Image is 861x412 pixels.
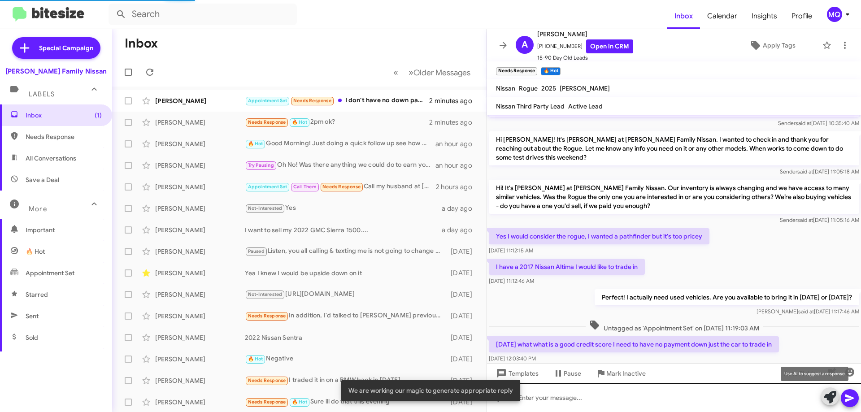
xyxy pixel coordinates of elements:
div: [PERSON_NAME] [155,247,245,256]
small: 🔥 Hot [541,67,560,75]
span: Sender [DATE] 11:05:16 AM [780,217,859,223]
span: said at [797,168,813,175]
a: Calendar [700,3,744,29]
div: [PERSON_NAME] [155,290,245,299]
div: [DATE] [446,269,479,278]
span: Save a Deal [26,175,59,184]
div: I don't have no down payment and if I can get me a vehicle that's about about $6000 will be fine [245,95,429,106]
a: Insights [744,3,784,29]
p: Yes I would consider the rogue, I wanted a pathfinder but it's too pricey [489,228,709,244]
div: [PERSON_NAME] [155,161,245,170]
div: [PERSON_NAME] [155,376,245,385]
div: [PERSON_NAME] [155,96,245,105]
span: [DATE] 12:03:40 PM [489,355,536,362]
button: Templates [487,365,546,382]
span: A [522,38,528,52]
button: Pause [546,365,588,382]
span: Appointment Set [248,98,287,104]
span: « [393,67,398,78]
p: I have a 2017 Nissan Altima I would like to trade in [489,259,645,275]
span: Try Pausing [248,162,274,168]
div: 2 hours ago [436,182,479,191]
span: Needs Response [248,377,286,383]
span: 🔥 Hot [26,247,45,256]
div: In addition, I'd talked to [PERSON_NAME] previously. [245,311,446,321]
span: Needs Response [248,399,286,405]
div: [PERSON_NAME] [155,269,245,278]
p: Hi [PERSON_NAME]! It's [PERSON_NAME] at [PERSON_NAME] Family Nissan. I wanted to check in and tha... [489,131,859,165]
span: (1) [95,111,102,120]
div: Good Morning! Just doing a quick follow up see how we can earn your business? [245,139,435,149]
div: Yea I knew I would be upside down on it [245,269,446,278]
div: I want to sell my 2022 GMC Sierra 1500.... [245,226,442,234]
span: Active Lead [568,102,603,110]
span: 🔥 Hot [292,399,307,405]
div: 2022 Nissan Sentra [245,333,446,342]
span: Needs Response [248,119,286,125]
div: [PERSON_NAME] [155,118,245,127]
span: 🔥 Hot [248,356,263,362]
input: Search [109,4,297,25]
div: 2 minutes ago [429,96,479,105]
span: [PHONE_NUMBER] [537,39,633,53]
span: Special Campaign [39,43,93,52]
a: Open in CRM [586,39,633,53]
div: [PERSON_NAME] [155,333,245,342]
span: Appointment Set [26,269,74,278]
span: [PERSON_NAME] [560,84,610,92]
span: Not-Interested [248,291,283,297]
span: Needs Response [26,132,102,141]
small: Needs Response [496,67,537,75]
a: Inbox [667,3,700,29]
span: Important [26,226,102,234]
a: Profile [784,3,819,29]
div: Oh No! Was there anything we could do to earn your business sooner? [245,160,435,170]
span: said at [796,120,811,126]
span: [DATE] 11:12:15 AM [489,247,533,254]
div: an hour ago [435,139,479,148]
button: MQ [819,7,851,22]
div: a day ago [442,226,479,234]
span: Needs Response [322,184,361,190]
span: Apply Tags [763,37,796,53]
div: [DATE] [446,355,479,364]
span: said at [797,217,813,223]
span: Sender [DATE] 10:35:40 AM [778,120,859,126]
button: Next [403,63,476,82]
div: 2 minutes ago [429,118,479,127]
span: Older Messages [413,68,470,78]
span: Starred [26,290,48,299]
div: an hour ago [435,161,479,170]
span: Needs Response [293,98,331,104]
span: [PERSON_NAME] [537,29,633,39]
div: [PERSON_NAME] [155,226,245,234]
div: [DATE] [446,312,479,321]
div: Call my husband at [PHONE_NUMBER] [245,182,436,192]
span: We are working our magic to generate appropriate reply [348,386,513,395]
button: Mark Inactive [588,365,653,382]
div: [PERSON_NAME] [155,355,245,364]
span: [PERSON_NAME] [DATE] 11:17:46 AM [757,308,859,315]
div: [PERSON_NAME] [155,398,245,407]
div: a day ago [442,204,479,213]
div: [PERSON_NAME] [155,312,245,321]
div: [PERSON_NAME] [155,182,245,191]
span: [DATE] 11:12:46 AM [489,278,534,284]
nav: Page navigation example [388,63,476,82]
span: Inbox [26,111,102,120]
span: Untagged as 'Appointment Set' on [DATE] 11:19:03 AM [586,320,763,333]
p: [DATE] what what is a good credit score I need to have no payment down just the car to trade in [489,336,779,352]
span: Sent [26,312,39,321]
span: Appointment Set [248,184,287,190]
div: [PERSON_NAME] Family Nissan [5,67,107,76]
h1: Inbox [125,36,158,51]
div: Sure ill do that this evening [245,397,446,407]
span: Templates [494,365,539,382]
div: 2pm ok? [245,117,429,127]
div: [PERSON_NAME] [155,204,245,213]
span: Call Them [293,184,317,190]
